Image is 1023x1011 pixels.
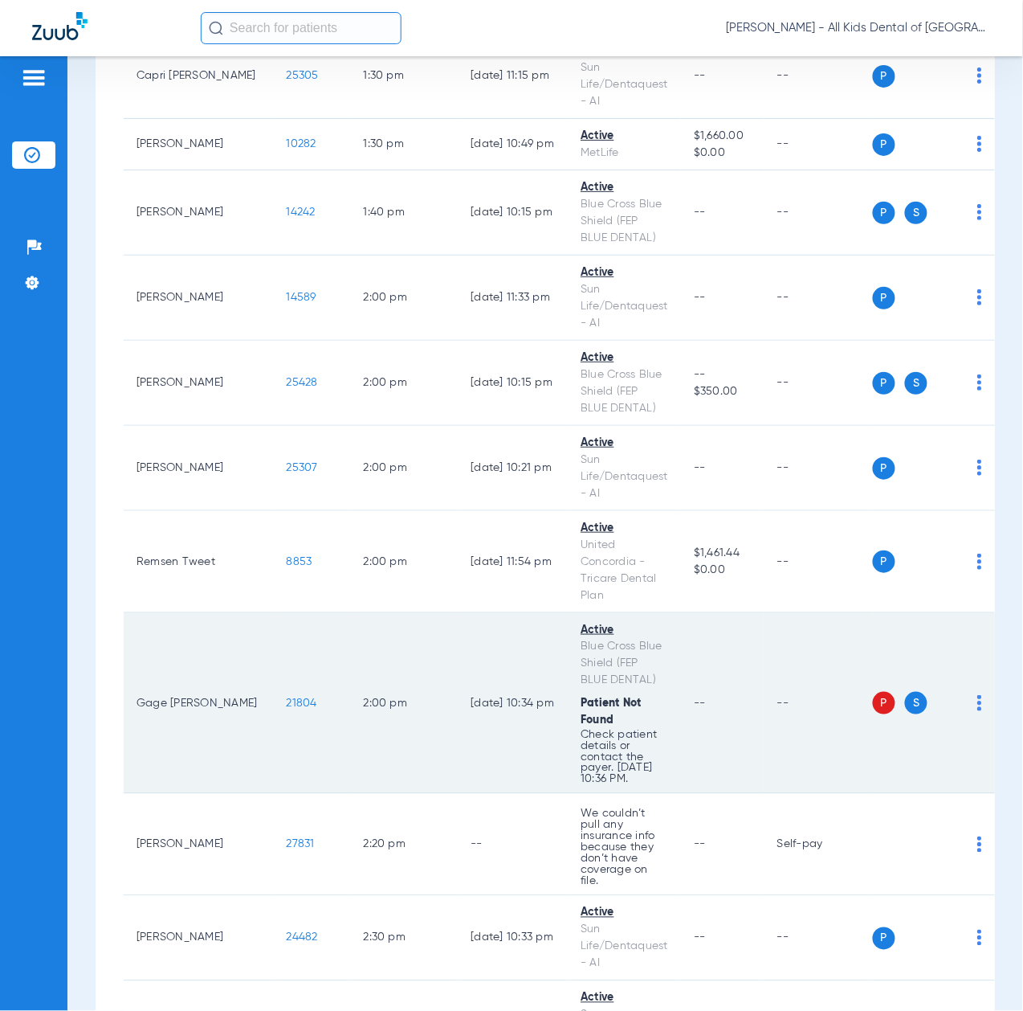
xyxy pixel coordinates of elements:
td: -- [459,794,569,896]
span: -- [694,462,706,473]
td: 1:40 PM [351,170,459,256]
span: P [873,927,895,950]
td: 2:00 PM [351,256,459,341]
td: [DATE] 10:15 PM [459,341,569,426]
td: -- [764,341,873,426]
td: [PERSON_NAME] [124,426,274,511]
td: [PERSON_NAME] [124,896,274,981]
td: [PERSON_NAME] [124,341,274,426]
td: [DATE] 11:54 PM [459,511,569,613]
td: [PERSON_NAME] [124,119,274,170]
div: Blue Cross Blue Shield (FEP BLUE DENTAL) [581,196,668,247]
span: 21804 [287,698,317,709]
div: Sun Life/Dentaquest - AI [581,452,668,502]
span: -- [694,292,706,303]
div: Active [581,520,668,537]
span: S [905,202,927,224]
img: Search Icon [209,21,223,35]
img: group-dot-blue.svg [977,695,982,711]
span: P [873,372,895,395]
span: -- [694,70,706,81]
span: 25307 [287,462,318,473]
img: Zuub Logo [32,12,88,40]
td: 1:30 PM [351,34,459,119]
span: P [873,65,895,88]
td: [DATE] 10:21 PM [459,426,569,511]
span: 24482 [287,932,318,943]
span: -- [694,698,706,709]
span: P [873,287,895,309]
img: group-dot-blue.svg [977,930,982,946]
td: -- [764,896,873,981]
span: $0.00 [694,562,752,579]
td: [PERSON_NAME] [124,794,274,896]
td: [DATE] 10:34 PM [459,613,569,794]
td: [DATE] 10:33 PM [459,896,569,981]
td: -- [764,34,873,119]
td: -- [764,613,873,794]
span: 14242 [287,207,316,218]
img: group-dot-blue.svg [977,837,982,853]
div: Active [581,435,668,452]
img: group-dot-blue.svg [977,554,982,570]
span: -- [694,207,706,218]
p: We couldn’t pull any insurance info because they don’t have coverage on file. [581,808,668,887]
img: group-dot-blue.svg [977,460,982,476]
div: Blue Cross Blue Shield (FEP BLUE DENTAL) [581,639,668,690]
td: [DATE] 11:15 PM [459,34,569,119]
td: 2:00 PM [351,426,459,511]
span: P [873,457,895,480]
span: $1,461.44 [694,545,752,562]
span: P [873,133,895,156]
div: Sun Life/Dentaquest - AI [581,281,668,332]
div: Blue Cross Blue Shield (FEP BLUE DENTAL) [581,366,668,417]
span: S [905,692,927,714]
div: Active [581,622,668,639]
input: Search for patients [201,12,401,44]
td: 2:20 PM [351,794,459,896]
td: -- [764,170,873,256]
span: P [873,551,895,573]
div: United Concordia - Tricare Dental Plan [581,537,668,604]
iframe: Chat Widget [943,934,1023,1011]
div: Active [581,128,668,145]
span: P [873,692,895,714]
span: P [873,202,895,224]
td: 2:00 PM [351,613,459,794]
span: 14589 [287,292,316,303]
td: [DATE] 10:15 PM [459,170,569,256]
div: Active [581,905,668,922]
td: -- [764,511,873,613]
img: group-dot-blue.svg [977,136,982,152]
span: 10282 [287,138,316,149]
td: 2:00 PM [351,511,459,613]
img: group-dot-blue.svg [977,204,982,220]
div: Active [581,264,668,281]
img: hamburger-icon [21,68,47,88]
div: Sun Life/Dentaquest - AI [581,59,668,110]
span: -- [694,366,752,383]
img: group-dot-blue.svg [977,68,982,84]
td: -- [764,119,873,170]
td: 2:00 PM [351,341,459,426]
div: MetLife [581,145,668,162]
span: -- [694,932,706,943]
span: 25428 [287,377,318,388]
td: [DATE] 10:49 PM [459,119,569,170]
td: [PERSON_NAME] [124,170,274,256]
span: $1,660.00 [694,128,752,145]
td: [DATE] 11:33 PM [459,256,569,341]
div: Active [581,350,668,366]
span: 25305 [287,70,319,81]
td: 1:30 PM [351,119,459,170]
span: 8853 [287,556,312,567]
td: 2:30 PM [351,896,459,981]
div: Active [581,179,668,196]
p: Check patient details or contact the payer. [DATE] 10:36 PM. [581,729,668,785]
span: [PERSON_NAME] - All Kids Dental of [GEOGRAPHIC_DATA] [726,20,991,36]
div: Sun Life/Dentaquest - AI [581,922,668,972]
td: [PERSON_NAME] [124,256,274,341]
td: Gage [PERSON_NAME] [124,613,274,794]
td: Remsen Tweet [124,511,274,613]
